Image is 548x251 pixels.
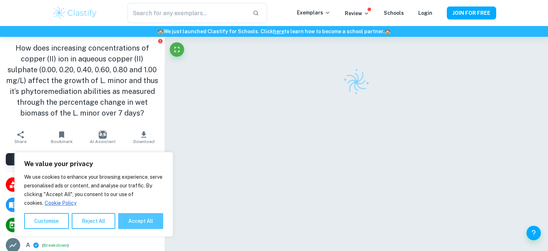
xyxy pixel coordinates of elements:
input: Search for any exemplars... [128,3,246,23]
a: Cookie Policy [44,200,77,206]
button: Reject All [72,213,115,229]
img: Clastify logo [52,6,98,20]
p: We use cookies to enhance your browsing experience, serve personalised ads or content, and analys... [24,173,163,207]
a: Login [418,10,432,16]
span: 🏫 [157,29,164,34]
button: JOIN FOR FREE [447,7,496,20]
p: Review [345,9,369,17]
img: Clastify logo [338,64,374,100]
p: We value your privacy [24,160,163,168]
span: 🏫 [384,29,391,34]
button: View [PERSON_NAME] [6,153,159,165]
button: Report issue [157,38,163,44]
a: here [273,29,284,34]
button: Customise [24,213,69,229]
span: Share [14,139,27,144]
button: Fullscreen [170,42,184,57]
h1: How does increasing concentrations of copper (II) ion in aqueous copper (II) sulphate (0.00, 0.20... [6,43,159,118]
button: Help and Feedback [526,226,541,240]
img: AI Assistant [99,131,107,139]
p: Exemplars [297,9,330,17]
p: A [26,241,30,250]
button: Accept All [118,213,163,229]
a: Schools [384,10,404,16]
button: Bookmark [41,127,82,147]
span: Bookmark [51,139,73,144]
button: AI Assistant [82,127,123,147]
h6: We just launched Clastify for Schools. Click to learn how to become a school partner. [1,27,547,35]
span: AI Assistant [90,139,116,144]
div: We value your privacy [14,152,173,237]
span: ( ) [42,242,69,249]
button: Download [123,127,164,147]
button: Breakdown [44,242,67,248]
span: Download [133,139,155,144]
